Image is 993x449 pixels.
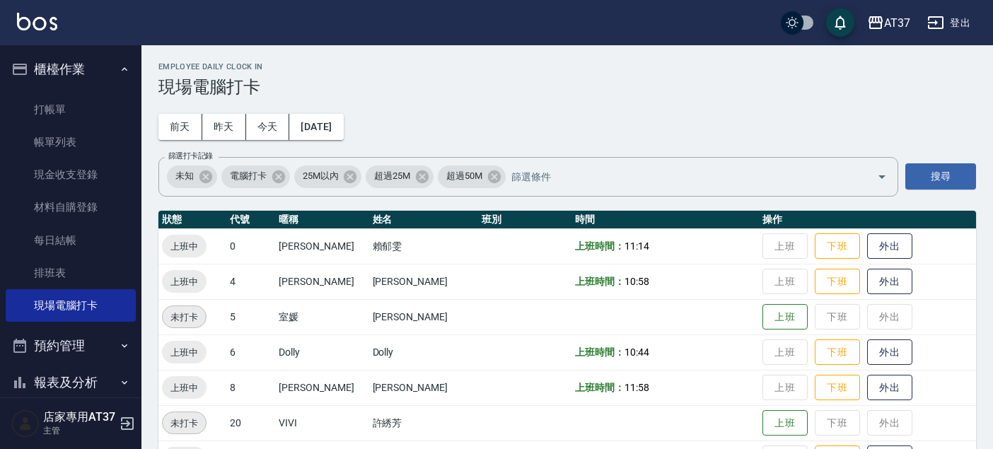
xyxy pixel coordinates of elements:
td: [PERSON_NAME] [369,370,478,405]
span: 上班中 [162,239,207,254]
td: 6 [226,334,275,370]
span: 未打卡 [163,416,206,431]
h2: Employee Daily Clock In [158,62,976,71]
td: [PERSON_NAME] [369,299,478,334]
span: 11:58 [625,382,649,393]
img: Logo [17,13,57,30]
b: 上班時間： [575,346,625,358]
td: VIVI [275,405,368,441]
td: 5 [226,299,275,334]
td: 許綉芳 [369,405,478,441]
td: Dolly [275,334,368,370]
a: 帳單列表 [6,126,136,158]
a: 打帳單 [6,93,136,126]
td: [PERSON_NAME] [369,264,478,299]
label: 篩選打卡記錄 [168,151,213,161]
button: 外出 [867,269,912,295]
span: 上班中 [162,345,207,360]
th: 時間 [571,211,759,229]
td: 4 [226,264,275,299]
div: 超過25M [366,165,434,188]
span: 上班中 [162,274,207,289]
th: 代號 [226,211,275,229]
h3: 現場電腦打卡 [158,77,976,97]
span: 11:14 [625,240,649,252]
button: 搜尋 [905,163,976,189]
button: 下班 [815,375,860,401]
h5: 店家專用AT37 [43,410,115,424]
td: Dolly [369,334,478,370]
button: 昨天 [202,114,246,140]
button: 外出 [867,233,912,260]
button: 前天 [158,114,202,140]
button: 今天 [246,114,290,140]
a: 材料自購登錄 [6,191,136,223]
b: 上班時間： [575,276,625,287]
div: 電腦打卡 [221,165,290,188]
button: 報表及分析 [6,364,136,401]
div: 25M以內 [294,165,362,188]
div: 超過50M [438,165,506,188]
button: 外出 [867,339,912,366]
td: [PERSON_NAME] [275,228,368,264]
button: 櫃檯作業 [6,51,136,88]
button: 下班 [815,269,860,295]
button: [DATE] [289,114,343,140]
button: 外出 [867,375,912,401]
button: AT37 [861,8,916,37]
button: 下班 [815,233,860,260]
button: 登出 [922,10,976,36]
span: 電腦打卡 [221,169,275,183]
a: 現金收支登錄 [6,158,136,191]
th: 班別 [478,211,571,229]
div: 未知 [167,165,217,188]
button: 預約管理 [6,327,136,364]
td: 8 [226,370,275,405]
th: 暱稱 [275,211,368,229]
button: Open [871,165,893,188]
th: 狀態 [158,211,226,229]
a: 每日結帳 [6,224,136,257]
button: 上班 [762,410,808,436]
button: 下班 [815,339,860,366]
td: 室媛 [275,299,368,334]
span: 超過50M [438,169,491,183]
th: 姓名 [369,211,478,229]
td: [PERSON_NAME] [275,264,368,299]
p: 主管 [43,424,115,437]
a: 排班表 [6,257,136,289]
a: 現場電腦打卡 [6,289,136,322]
td: 0 [226,228,275,264]
td: 賴郁雯 [369,228,478,264]
th: 操作 [759,211,976,229]
td: [PERSON_NAME] [275,370,368,405]
button: save [826,8,854,37]
b: 上班時間： [575,240,625,252]
span: 未知 [167,169,202,183]
b: 上班時間： [575,382,625,393]
span: 超過25M [366,169,419,183]
span: 上班中 [162,380,207,395]
span: 10:44 [625,346,649,358]
span: 25M以內 [294,169,347,183]
span: 未打卡 [163,310,206,325]
div: AT37 [884,14,910,32]
img: Person [11,409,40,438]
td: 20 [226,405,275,441]
span: 10:58 [625,276,649,287]
input: 篩選條件 [508,164,852,189]
button: 上班 [762,304,808,330]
